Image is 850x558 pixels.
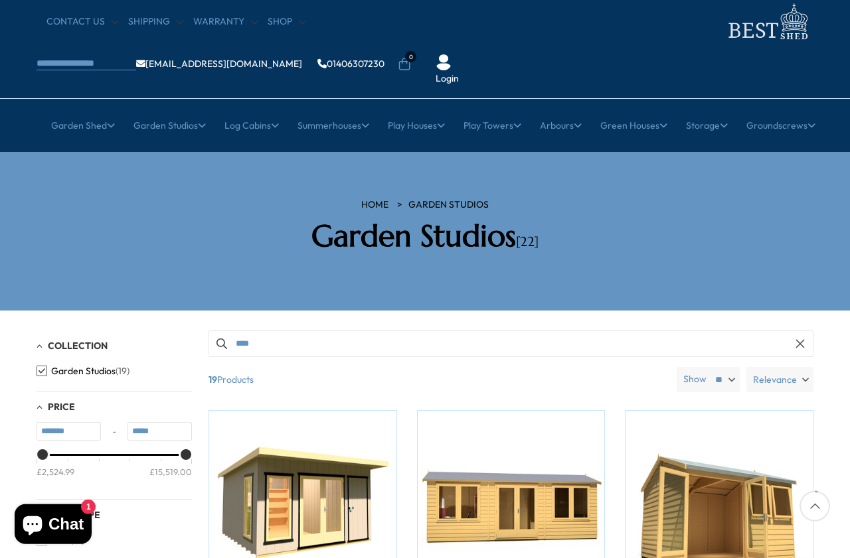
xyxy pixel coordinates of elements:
[540,109,582,142] a: Arbours
[209,367,217,392] b: 19
[37,454,192,489] div: Price
[37,466,74,478] div: £2,524.99
[101,425,127,439] span: -
[127,422,192,441] input: Max value
[37,362,129,381] button: Garden Studios
[516,234,539,250] span: [22]
[116,366,129,377] span: (19)
[203,367,671,392] span: Products
[436,54,452,70] img: User Icon
[746,367,813,392] label: Relevance
[37,422,101,441] input: Min value
[746,109,815,142] a: Groundscrews
[51,366,116,377] span: Garden Studios
[48,340,108,352] span: Collection
[128,15,183,29] a: Shipping
[405,51,416,62] span: 0
[236,218,614,254] h2: Garden Studios
[11,504,96,547] inbox-online-store-chat: Shopify online store chat
[753,367,797,392] span: Relevance
[149,466,192,478] div: £15,519.00
[464,109,521,142] a: Play Towers
[317,59,384,68] a: 01406307230
[48,401,75,413] span: Price
[686,109,728,142] a: Storage
[436,72,459,86] a: Login
[398,58,411,71] a: 0
[361,198,388,212] a: HOME
[46,15,118,29] a: CONTACT US
[683,373,707,386] label: Show
[224,109,279,142] a: Log Cabins
[51,109,115,142] a: Garden Shed
[408,198,489,212] a: Garden Studios
[268,15,305,29] a: Shop
[193,15,258,29] a: Warranty
[209,330,813,357] input: Search products
[133,109,206,142] a: Garden Studios
[388,109,445,142] a: Play Houses
[136,59,302,68] a: [EMAIL_ADDRESS][DOMAIN_NAME]
[600,109,667,142] a: Green Houses
[297,109,369,142] a: Summerhouses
